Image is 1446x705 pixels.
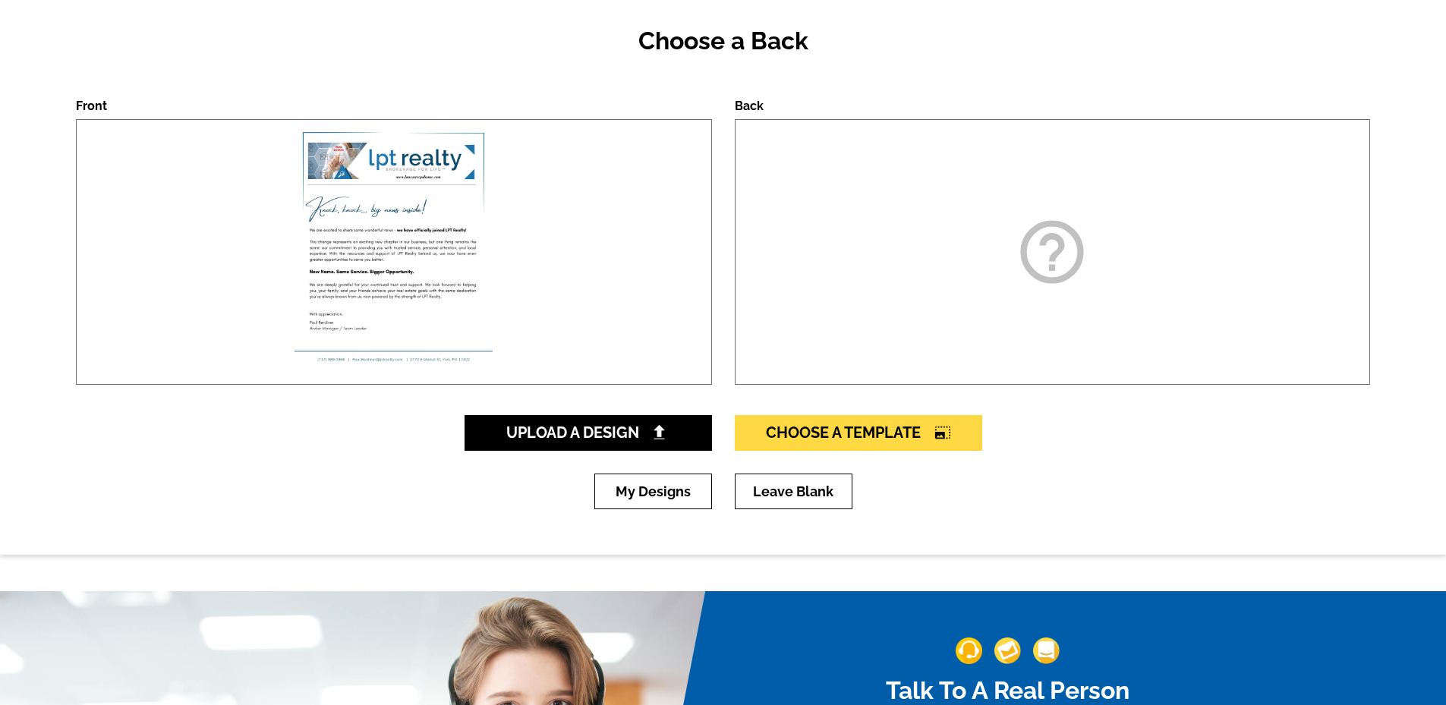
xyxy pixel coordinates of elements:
label: Front [76,99,107,113]
img: support-img-2.png [994,637,1021,664]
i: photo_size_select_large [934,425,951,440]
h2: Choose a Back [76,27,1370,55]
h2: Talk To A Real Person [799,676,1217,705]
a: Choose A Templatephoto_size_select_large [735,415,982,451]
span: Upload A Design [506,423,669,442]
i: help_outline [1014,214,1090,290]
img: support-img-1.png [956,637,982,664]
span: Choose A Template [766,423,951,442]
img: large-thumb.jpg [291,120,496,384]
a: Upload A Design [465,415,712,451]
img: support-img-3_1.png [1033,637,1060,664]
a: My Designs [594,474,712,509]
label: Back [735,99,764,113]
a: Leave Blank [735,474,852,509]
